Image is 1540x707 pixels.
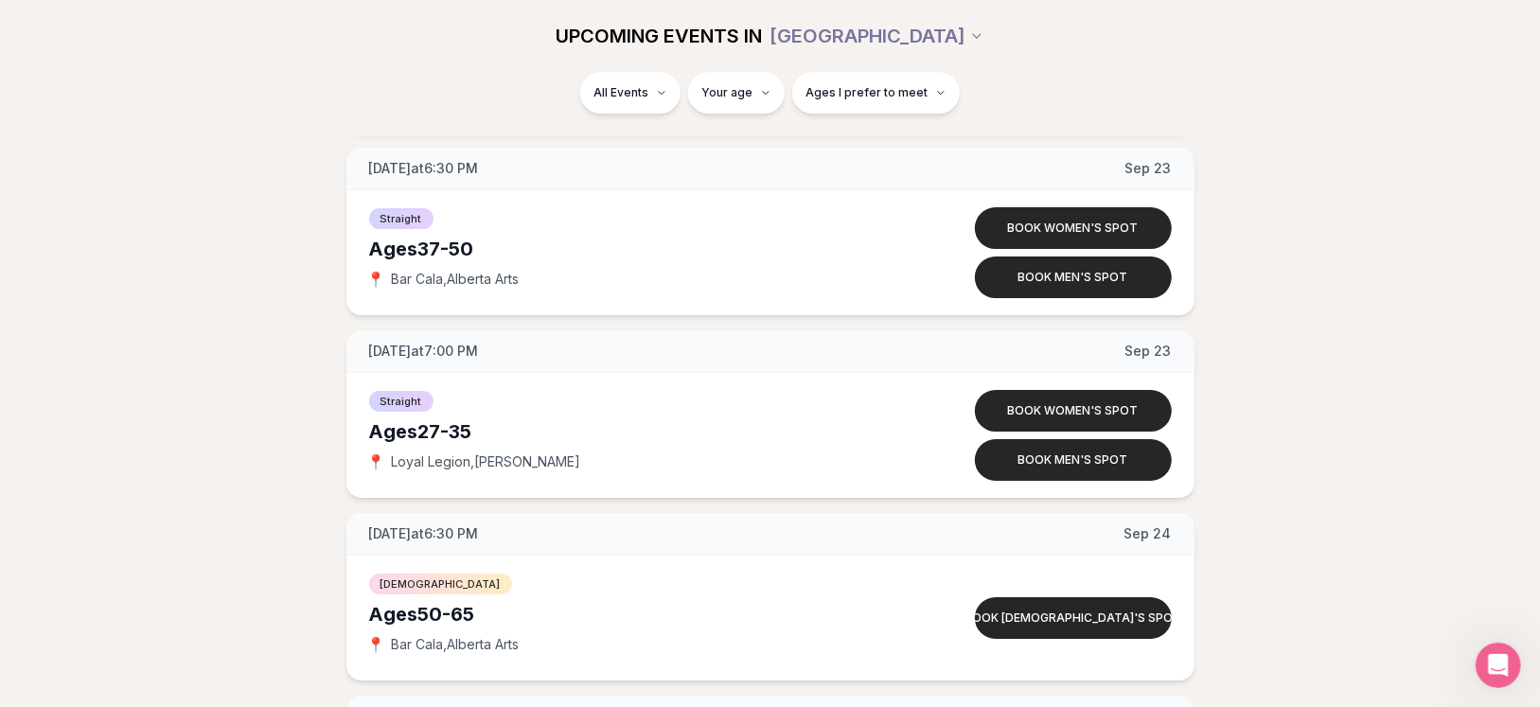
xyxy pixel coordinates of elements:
span: [DATE] at 6:30 PM [369,159,479,178]
span: UPCOMING EVENTS IN [556,23,762,49]
span: Straight [369,208,434,229]
span: Bar Cala , Alberta Arts [392,270,520,289]
button: Book women's spot [975,390,1172,432]
span: Bar Cala , Alberta Arts [392,635,520,654]
span: Straight [369,391,434,412]
button: Your age [688,72,785,114]
span: 📍 [369,637,384,652]
button: Book men's spot [975,439,1172,481]
span: Sep 23 [1125,342,1172,361]
span: 📍 [369,272,384,287]
button: Book [DEMOGRAPHIC_DATA]'s spot [975,597,1172,639]
span: Loyal Legion , [PERSON_NAME] [392,452,581,471]
span: [DEMOGRAPHIC_DATA] [369,574,512,594]
button: All Events [580,72,681,114]
span: Your age [701,85,752,100]
button: Book men's spot [975,256,1172,298]
button: Ages I prefer to meet [792,72,960,114]
div: Ages 27-35 [369,418,903,445]
span: Sep 23 [1125,159,1172,178]
span: All Events [593,85,648,100]
div: Ages 37-50 [369,236,903,262]
button: [GEOGRAPHIC_DATA] [770,15,984,57]
span: [DATE] at 6:30 PM [369,524,479,543]
div: Ages 50-65 [369,601,903,627]
span: 📍 [369,454,384,469]
span: Ages I prefer to meet [805,85,928,100]
span: Sep 24 [1124,524,1172,543]
button: Book women's spot [975,207,1172,249]
span: [DATE] at 7:00 PM [369,342,479,361]
iframe: Intercom live chat [1476,643,1521,688]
